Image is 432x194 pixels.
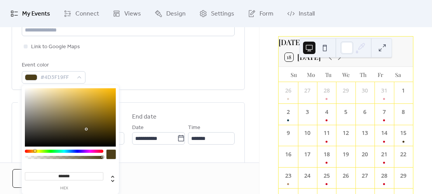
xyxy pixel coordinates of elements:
div: 24 [303,171,312,180]
a: Connect [58,3,105,24]
div: 11 [322,129,331,137]
div: 29 [341,86,350,95]
span: Form [260,9,273,19]
button: Cancel [12,169,63,188]
div: Fr [372,67,389,82]
div: End date [132,112,157,122]
span: Design [166,9,186,19]
div: Sa [389,67,407,82]
div: 4 [322,108,331,116]
div: 12 [341,129,350,137]
div: 29 [399,171,408,180]
div: 19 [341,150,350,159]
div: 9 [284,129,293,137]
div: 6 [361,108,369,116]
div: [DATE] [279,37,413,48]
div: 31 [380,86,388,95]
span: Date [132,123,144,133]
span: #4D3F19FF [40,73,73,82]
div: We [337,67,355,82]
div: 3 [303,108,312,116]
div: 26 [284,86,293,95]
div: 14 [380,129,388,137]
a: Install [281,3,321,24]
div: 28 [380,171,388,180]
div: 28 [322,86,331,95]
div: 27 [361,171,369,180]
div: 18 [322,150,331,159]
div: 1 [399,86,408,95]
div: Tu [320,67,337,82]
div: 23 [284,171,293,180]
div: 20 [361,150,369,159]
span: Connect [75,9,99,19]
a: Views [107,3,147,24]
span: Views [124,9,141,19]
span: Settings [211,9,234,19]
div: Su [285,67,302,82]
div: 16 [284,150,293,159]
div: 15 [399,129,408,137]
div: 22 [399,150,408,159]
div: 13 [361,129,369,137]
div: Th [355,67,372,82]
div: 17 [303,150,312,159]
a: Form [242,3,279,24]
span: Install [299,9,315,19]
div: Mo [302,67,320,82]
a: My Events [5,3,56,24]
button: 18[DATE] [282,51,324,63]
a: Design [149,3,192,24]
div: 26 [341,171,350,180]
div: 30 [361,86,369,95]
div: 25 [322,171,331,180]
a: Settings [193,3,240,24]
div: 5 [341,108,350,116]
span: My Events [22,9,50,19]
div: 27 [303,86,312,95]
span: Time [188,123,200,133]
div: 2 [284,108,293,116]
div: 8 [399,108,408,116]
label: hex [25,186,103,191]
span: Link to Google Maps [31,42,80,52]
div: Event color [22,61,84,70]
div: 7 [380,108,388,116]
div: 10 [303,129,312,137]
div: 21 [380,150,388,159]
